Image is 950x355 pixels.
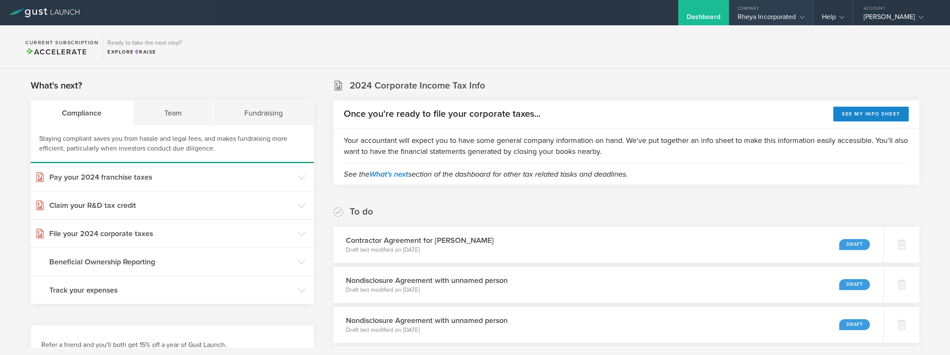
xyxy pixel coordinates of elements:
p: Draft last modified on [DATE] [346,246,494,254]
h3: File your 2024 corporate taxes [49,228,294,239]
h3: Track your expenses [49,285,294,296]
h3: Ready to take the next step? [107,40,182,46]
div: Team [133,100,214,126]
h3: Contractor Agreement for [PERSON_NAME] [346,235,494,246]
h3: Pay your 2024 franchise taxes [49,172,294,183]
div: Staying compliant saves you from hassle and legal fees, and makes fundraising more efficient, par... [31,126,314,163]
h3: Refer a friend and you'll both get 15% off a year of Gust Launch. [41,340,303,350]
iframe: Chat Widget [908,315,950,355]
div: Contractor Agreement for [PERSON_NAME]Draft last modified on [DATE]Draft [333,227,883,263]
button: See my info sheet [833,107,909,121]
h3: Nondisclosure Agreement with unnamed person [346,275,508,286]
div: Fundraising [214,100,314,126]
div: Rheya Incorporated [738,13,805,25]
div: Explore [107,48,182,56]
div: Compliance [31,100,133,126]
h3: Claim your R&D tax credit [49,200,294,211]
p: Draft last modified on [DATE] [346,326,508,334]
div: Nondisclosure Agreement with unnamed personDraft last modified on [DATE]Draft [333,267,883,303]
a: What's next [369,169,408,179]
h2: To do [350,206,373,218]
div: [PERSON_NAME] [864,13,935,25]
h2: 2024 Corporate Income Tax Info [350,80,485,92]
h3: Beneficial Ownership Reporting [49,256,294,267]
em: See the section of the dashboard for other tax related tasks and deadlines. [344,169,628,179]
h3: Nondisclosure Agreement with unnamed person [346,315,508,326]
div: Help [822,13,844,25]
span: Accelerate [25,47,87,56]
h2: Once you're ready to file your corporate taxes... [344,108,541,120]
div: Ready to take the next step?ExploreRaise [103,34,186,60]
div: Draft [839,279,870,290]
div: Dashboard [687,13,720,25]
div: Draft [839,319,870,330]
p: Draft last modified on [DATE] [346,286,508,294]
h2: What's next? [31,80,82,92]
h2: Current Subscription [25,40,99,45]
p: Your accountant will expect you to have some general company information on hand. We've put toget... [344,135,909,157]
div: Nondisclosure Agreement with unnamed personDraft last modified on [DATE]Draft [333,307,883,343]
span: Raise [134,49,156,55]
div: Draft [839,239,870,250]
